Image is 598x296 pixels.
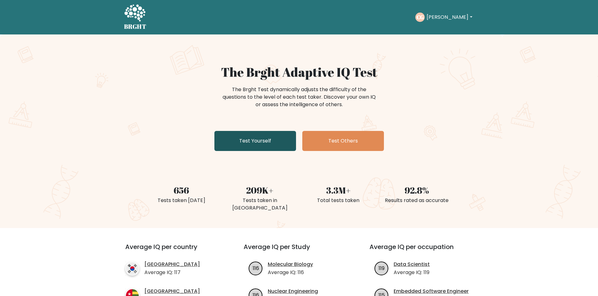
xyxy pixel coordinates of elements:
[253,264,259,272] text: 116
[144,269,200,276] p: Average IQ: 117
[379,264,385,272] text: 119
[125,262,139,276] img: country
[146,184,217,197] div: 656
[268,269,313,276] p: Average IQ: 116
[425,13,474,21] button: [PERSON_NAME]
[144,261,200,268] a: [GEOGRAPHIC_DATA]
[268,261,313,268] a: Molecular Biology
[303,197,374,204] div: Total tests taken
[221,86,378,108] div: The Brght Test dynamically adjusts the difficulty of the questions to the level of each test take...
[125,243,221,258] h3: Average IQ per country
[303,184,374,197] div: 3.3M+
[394,288,469,295] a: Embedded Software Engineer
[268,288,318,295] a: Nuclear Engineering
[244,243,354,258] h3: Average IQ per Study
[394,261,430,268] a: Data Scientist
[124,23,147,30] h5: BRGHT
[214,131,296,151] a: Test Yourself
[394,269,430,276] p: Average IQ: 119
[369,243,480,258] h3: Average IQ per occupation
[224,197,295,212] div: Tests taken in [GEOGRAPHIC_DATA]
[417,13,424,21] text: CG
[146,197,217,204] div: Tests taken [DATE]
[144,288,200,295] a: [GEOGRAPHIC_DATA]
[124,3,147,32] a: BRGHT
[381,184,452,197] div: 92.8%
[302,131,384,151] a: Test Others
[381,197,452,204] div: Results rated as accurate
[146,65,452,80] h1: The Brght Adaptive IQ Test
[224,184,295,197] div: 209K+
